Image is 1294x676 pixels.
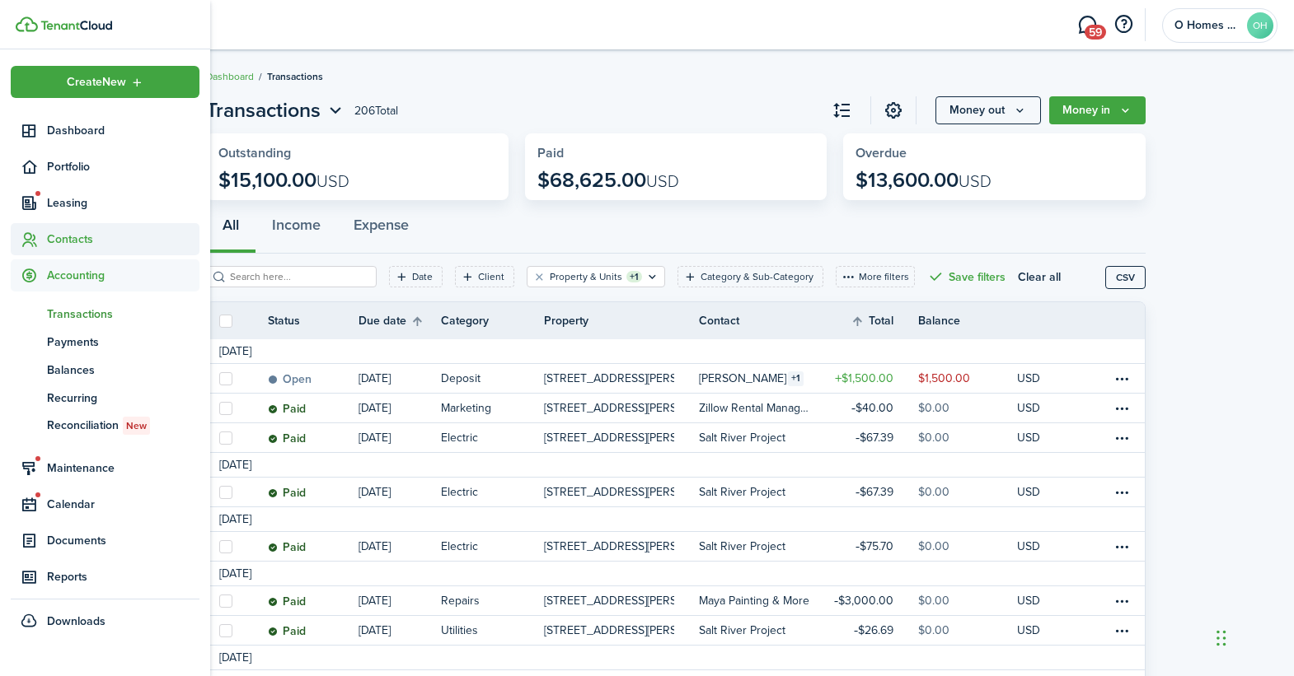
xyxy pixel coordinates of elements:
a: $0.00 [918,586,1017,615]
table-info-title: Electric [441,483,478,501]
filter-tag-label: Category & Sub-Category [701,269,813,284]
a: Salt River Project [699,423,819,452]
a: Balances [11,356,199,384]
a: Dashboard [11,114,199,147]
filter-tag-counter: +1 [626,271,642,282]
button: Expense [337,204,425,254]
table-amount-title: $75.70 [856,538,893,555]
a: $0.00 [918,394,1017,422]
img: TenantCloud [16,16,38,32]
filter-tag: Open filter [455,266,514,287]
span: Leasing [47,194,199,212]
a: Salt River Project [699,532,819,561]
a: Paid [268,532,359,561]
a: Repairs [441,586,544,615]
a: [STREET_ADDRESS][PERSON_NAME][PERSON_NAME] [544,586,699,615]
a: USD [1017,616,1062,645]
a: ReconciliationNew [11,412,199,440]
a: $3,000.00 [819,586,918,615]
span: USD [646,169,679,193]
status: Open [268,373,312,386]
status: Paid [268,432,306,445]
a: Dashboard [206,69,254,84]
span: Transactions [206,96,321,125]
table-profile-info-text: Salt River Project [699,540,785,553]
status: Paid [268,541,306,554]
table-amount-title: $67.39 [856,483,893,501]
a: Paid [268,394,359,422]
table-info-title: Electric [441,429,478,446]
a: [PERSON_NAME]1 [699,364,819,393]
button: Income [256,204,337,254]
table-amount-title: $67.39 [856,429,893,446]
span: New [126,418,147,433]
span: Transactions [267,69,323,84]
span: Portfolio [47,158,199,175]
th: Contact [699,312,819,329]
p: USD [1017,429,1040,446]
a: USD [1017,423,1062,452]
a: Paid [268,586,359,615]
a: $75.70 [819,532,918,561]
avatar-text: OH [1247,12,1273,39]
filter-tag-label: Property & Units [550,269,622,284]
p: [STREET_ADDRESS][PERSON_NAME][PERSON_NAME] [544,429,674,446]
span: Contacts [47,231,199,248]
a: Deposit [441,364,544,393]
status: Paid [268,625,306,638]
widget-stats-title: Outstanding [218,146,496,161]
table-info-title: Electric [441,538,478,555]
p: USD [1017,370,1040,387]
table-profile-info-text: Salt River Project [699,624,785,637]
status: Paid [268,403,306,416]
button: Save filters [927,266,1006,287]
p: [STREET_ADDRESS][PERSON_NAME][PERSON_NAME] [544,622,674,639]
a: [STREET_ADDRESS][PERSON_NAME][PERSON_NAME] [544,394,699,422]
button: More filters [836,266,915,287]
status: Paid [268,595,306,608]
filter-tag-label: Date [412,269,433,284]
p: [STREET_ADDRESS][PERSON_NAME][PERSON_NAME] [544,399,674,417]
button: Clear filter [532,270,546,283]
a: $0.00 [918,423,1017,452]
status: Paid [268,487,306,500]
p: $15,100.00 [218,169,349,192]
filter-tag-label: Client [478,269,504,284]
a: $0.00 [918,616,1017,645]
table-info-title: Deposit [441,370,481,387]
table-amount-title: $3,000.00 [834,592,893,609]
button: Clear all [1018,266,1061,287]
th: Status [268,312,359,329]
span: Recurring [47,389,199,407]
button: Open menu [1049,96,1146,124]
table-amount-description: $0.00 [918,592,949,609]
p: USD [1017,592,1040,609]
th: Category [441,312,544,329]
button: Open menu [206,96,346,125]
table-info-title: [PERSON_NAME] [699,370,786,387]
a: Paid [268,423,359,452]
a: $26.69 [819,616,918,645]
table-amount-description: $0.00 [918,429,949,446]
widget-stats-title: Overdue [856,146,1133,161]
a: $1,500.00 [918,364,1017,393]
a: $0.00 [918,532,1017,561]
a: [DATE] [359,394,441,422]
a: USD [1017,394,1062,422]
p: USD [1017,622,1040,639]
a: $1,500.00 [819,364,918,393]
img: TenantCloud [40,21,112,30]
p: [DATE] [359,622,391,639]
a: Payments [11,328,199,356]
table-info-title: Marketing [441,399,491,417]
p: [STREET_ADDRESS][PERSON_NAME][PERSON_NAME] [544,592,674,609]
p: $68,625.00 [537,169,679,192]
iframe: Chat Widget [1212,597,1294,676]
table-amount-description: $0.00 [918,483,949,501]
a: Paid [268,478,359,506]
span: Transactions [47,305,199,323]
a: Maya Painting & More [699,586,819,615]
a: Electric [441,478,544,506]
button: Transactions [206,96,346,125]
